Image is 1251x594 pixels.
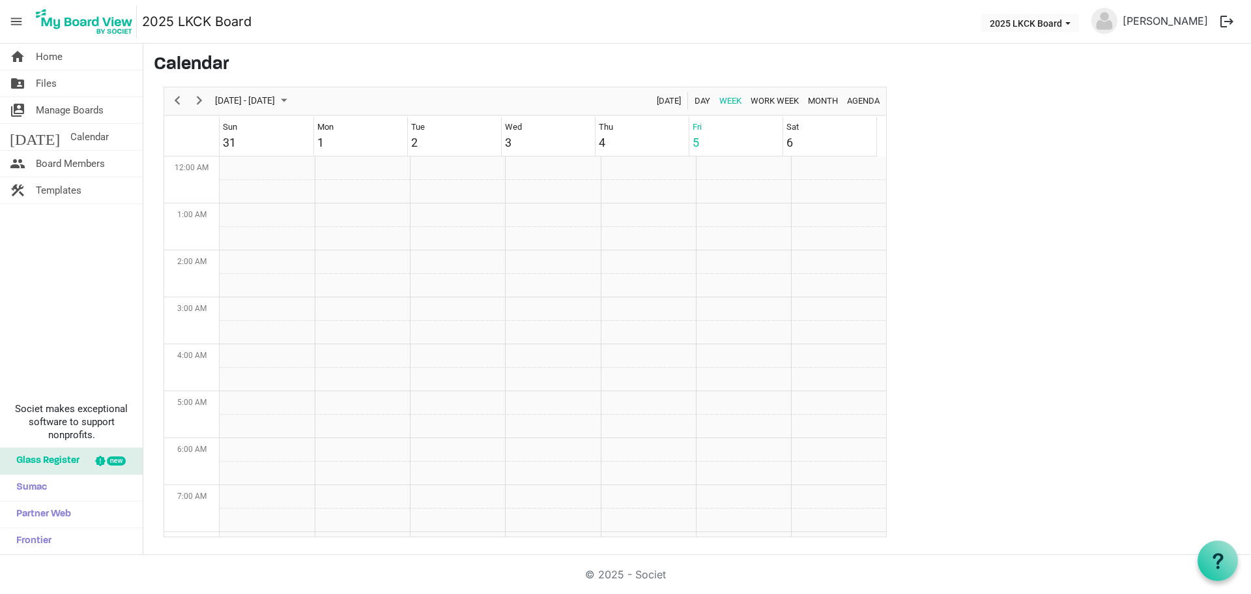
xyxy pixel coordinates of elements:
[169,93,186,109] button: Previous
[4,9,29,34] span: menu
[10,124,60,150] span: [DATE]
[806,93,841,109] button: Month
[177,351,207,360] span: 4:00 AM
[36,151,105,177] span: Board Members
[317,121,334,134] div: Mon
[188,87,210,115] div: next period
[10,475,47,501] span: Sumac
[655,93,682,109] span: [DATE]
[1213,8,1241,35] button: logout
[1117,8,1213,34] a: [PERSON_NAME]
[717,93,744,109] button: Week
[846,93,881,109] span: Agenda
[177,492,207,501] span: 7:00 AM
[693,134,699,151] div: 5
[599,134,605,151] div: 4
[693,121,702,134] div: Fri
[36,44,63,70] span: Home
[223,121,237,134] div: Sun
[213,93,293,109] button: September 2025
[223,134,236,151] div: 31
[166,87,188,115] div: previous period
[749,93,800,109] span: Work Week
[10,70,25,97] span: folder_shared
[191,93,208,109] button: Next
[164,87,887,537] div: Week of September 5, 2025
[411,134,418,151] div: 2
[10,151,25,177] span: people
[693,93,712,109] span: Day
[693,93,713,109] button: Day
[177,445,207,454] span: 6:00 AM
[177,304,207,313] span: 3:00 AM
[32,5,142,38] a: My Board View Logo
[175,163,208,172] span: 12:00 AM
[599,121,613,134] div: Thu
[177,257,207,266] span: 2:00 AM
[6,402,137,441] span: Societ makes exceptional software to support nonprofits.
[845,93,882,109] button: Agenda
[505,134,511,151] div: 3
[505,121,522,134] div: Wed
[177,210,207,219] span: 1:00 AM
[36,97,104,123] span: Manage Boards
[1091,8,1117,34] img: no-profile-picture.svg
[36,177,81,203] span: Templates
[10,448,79,474] span: Glass Register
[10,44,25,70] span: home
[107,456,126,466] div: new
[214,93,276,109] span: [DATE] - [DATE]
[36,70,57,97] span: Files
[411,121,425,134] div: Tue
[10,528,51,554] span: Frontier
[786,134,793,151] div: 6
[154,54,1241,76] h3: Calendar
[317,134,324,151] div: 1
[142,8,252,35] a: 2025 LKCK Board
[10,97,25,123] span: switch_account
[749,93,801,109] button: Work Week
[10,501,71,527] span: Partner Web
[718,93,743,109] span: Week
[585,568,666,581] a: © 2025 - Societ
[32,5,137,38] img: My Board View Logo
[786,121,799,134] div: Sat
[981,14,1079,32] button: 2025 LKCK Board dropdownbutton
[70,124,109,150] span: Calendar
[10,177,25,203] span: construction
[807,93,839,109] span: Month
[655,93,683,109] button: Today
[210,87,295,115] div: Aug 31 - Sep 06, 2025
[177,398,207,407] span: 5:00 AM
